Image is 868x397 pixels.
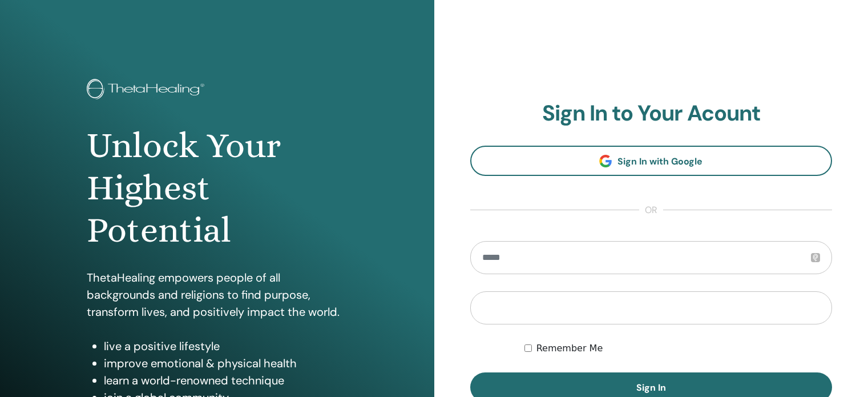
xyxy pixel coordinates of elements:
[639,203,663,217] span: or
[87,125,348,252] h1: Unlock Your Highest Potential
[470,101,833,127] h2: Sign In to Your Acount
[617,155,703,167] span: Sign In with Google
[470,146,833,176] a: Sign In with Google
[104,355,348,372] li: improve emotional & physical health
[636,382,666,394] span: Sign In
[104,372,348,389] li: learn a world-renowned technique
[87,269,348,320] p: ThetaHealing empowers people of all backgrounds and religions to find purpose, transform lives, a...
[536,342,603,355] label: Remember Me
[104,338,348,355] li: live a positive lifestyle
[524,342,832,355] div: Keep me authenticated indefinitely or until I manually logout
